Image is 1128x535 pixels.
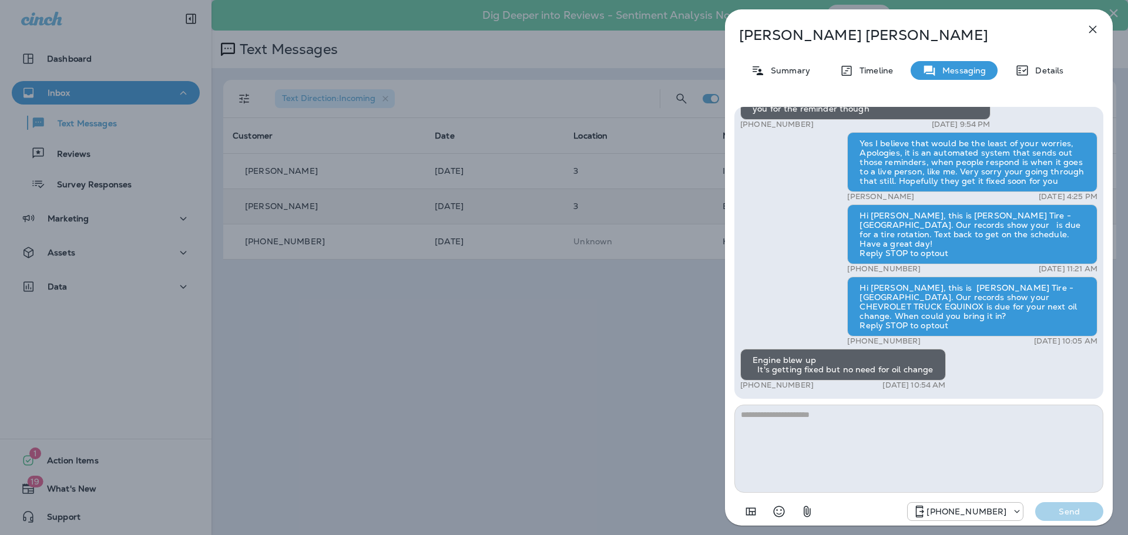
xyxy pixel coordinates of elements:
[847,337,921,346] p: [PHONE_NUMBER]
[767,500,791,523] button: Select an emoji
[926,507,1006,516] p: [PHONE_NUMBER]
[740,349,946,381] div: Engine blew up It's getting fixed but no need for oil change
[882,381,945,390] p: [DATE] 10:54 AM
[847,204,1097,264] div: Hi [PERSON_NAME], this is [PERSON_NAME] Tire - [GEOGRAPHIC_DATA]. Our records show your is due fo...
[1029,66,1063,75] p: Details
[765,66,810,75] p: Summary
[1039,264,1097,274] p: [DATE] 11:21 AM
[908,504,1023,519] div: +1 (330) 522-1293
[847,192,914,201] p: [PERSON_NAME]
[739,27,1060,43] p: [PERSON_NAME] [PERSON_NAME]
[1034,337,1097,346] p: [DATE] 10:05 AM
[936,66,986,75] p: Messaging
[932,120,991,129] p: [DATE] 9:54 PM
[1039,192,1097,201] p: [DATE] 4:25 PM
[740,381,814,390] p: [PHONE_NUMBER]
[847,132,1097,192] div: Yes I believe that would be the least of your worries, Apologies, it is an automated system that ...
[739,500,763,523] button: Add in a premade template
[740,120,814,129] p: [PHONE_NUMBER]
[847,277,1097,337] div: Hi [PERSON_NAME], this is [PERSON_NAME] Tire - [GEOGRAPHIC_DATA]. Our records show your CHEVROLET...
[854,66,893,75] p: Timeline
[847,264,921,274] p: [PHONE_NUMBER]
